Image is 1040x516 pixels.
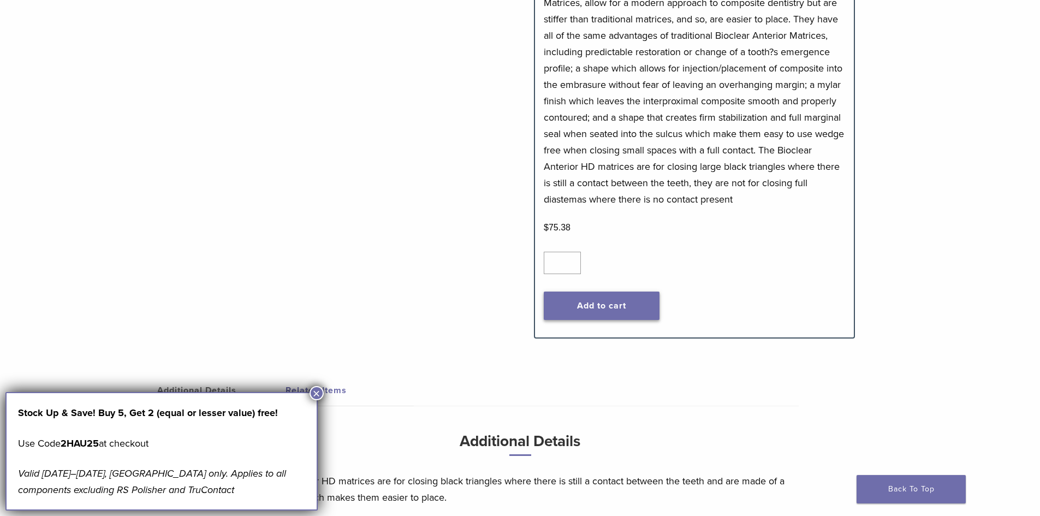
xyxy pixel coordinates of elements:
span: $ [544,223,549,232]
p: The Bioclear Anterior HD matrices are for closing black triangles where there is still a contact ... [228,473,812,506]
a: Back To Top [857,475,966,503]
bdi: 75.38 [544,223,570,232]
button: Close [310,386,324,400]
button: Add to cart [544,292,659,320]
em: Valid [DATE]–[DATE], [GEOGRAPHIC_DATA] only. Applies to all components excluding RS Polisher and ... [18,467,286,496]
a: Related Items [286,375,414,406]
a: Additional Details [157,375,286,406]
p: Use Code at checkout [18,435,305,452]
strong: Stock Up & Save! Buy 5, Get 2 (equal or lesser value) free! [18,407,278,419]
h3: Additional Details [228,428,812,465]
strong: 2HAU25 [61,437,99,449]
